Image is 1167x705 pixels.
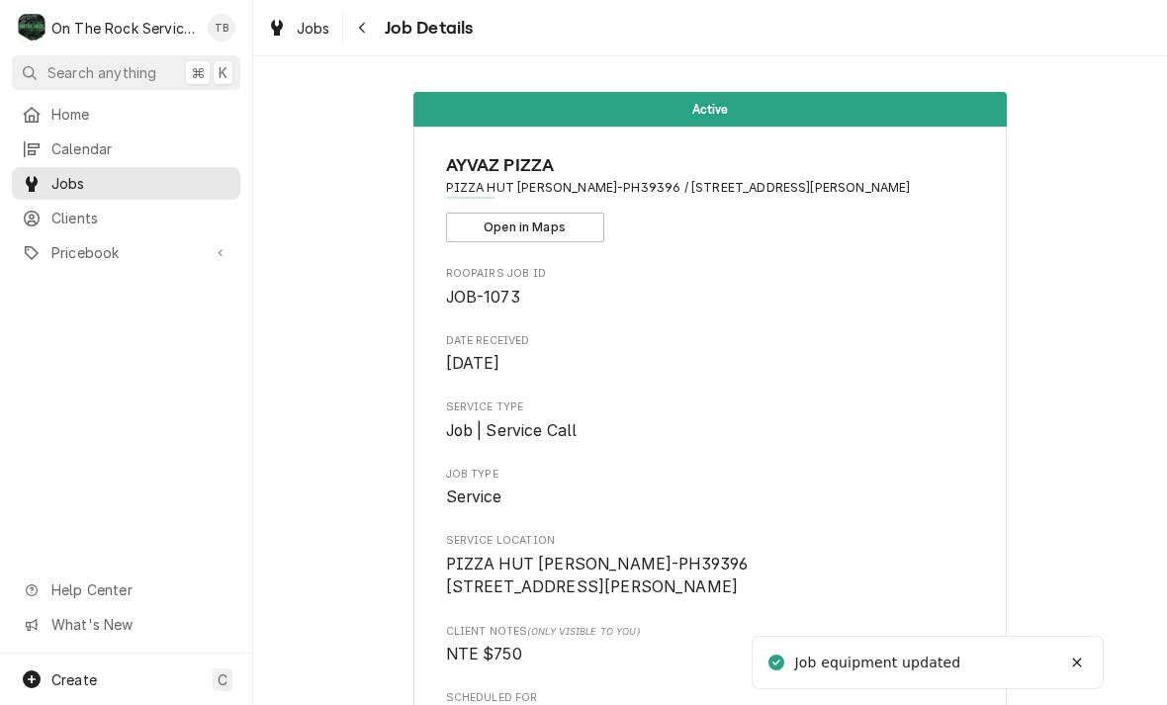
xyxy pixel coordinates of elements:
span: Jobs [297,18,330,39]
div: Service Type [446,399,975,442]
span: Date Received [446,333,975,349]
span: Service [446,487,502,506]
span: Roopairs Job ID [446,266,975,282]
div: Date Received [446,333,975,376]
button: Navigate back [347,12,379,44]
div: Job equipment updated [795,653,964,673]
span: Address [446,179,975,197]
span: C [218,669,227,690]
span: Job Details [379,15,474,42]
span: K [219,62,227,83]
a: Go to Help Center [12,573,240,606]
div: TB [208,14,235,42]
span: Client Notes [446,624,975,640]
span: Job Type [446,485,975,509]
div: Todd Brady's Avatar [208,14,235,42]
span: Pricebook [51,242,201,263]
span: ⌘ [191,62,205,83]
div: On The Rock Services's Avatar [18,14,45,42]
span: Job | Service Call [446,421,578,440]
span: PIZZA HUT [PERSON_NAME]-PH39396 [STREET_ADDRESS][PERSON_NAME] [446,555,749,597]
button: Search anything⌘K [12,55,240,90]
span: Service Location [446,533,975,549]
a: Go to Pricebook [12,236,240,269]
button: Open in Maps [446,213,604,242]
a: Calendar [12,132,240,165]
span: Service Type [446,419,975,443]
span: Clients [51,208,230,228]
span: Active [692,103,729,116]
span: Roopairs Job ID [446,286,975,309]
span: Search anything [47,62,156,83]
div: Service Location [446,533,975,599]
a: Jobs [259,12,338,44]
span: Service Location [446,553,975,599]
div: On The Rock Services [51,18,197,39]
a: Go to What's New [12,608,240,641]
span: JOB-1073 [446,288,520,307]
span: Name [446,152,975,179]
span: [DATE] [446,354,500,373]
span: Create [51,671,97,688]
span: Jobs [51,173,230,194]
div: [object Object] [446,624,975,666]
div: Status [413,92,1007,127]
span: Date Received [446,352,975,376]
div: Roopairs Job ID [446,266,975,308]
div: O [18,14,45,42]
span: [object Object] [446,643,975,666]
span: Calendar [51,138,230,159]
span: Service Type [446,399,975,415]
a: Home [12,98,240,131]
span: Help Center [51,579,228,600]
div: Job Type [446,467,975,509]
span: (Only Visible to You) [527,626,639,637]
span: NTE $750 [446,645,522,663]
span: Job Type [446,467,975,483]
a: Clients [12,202,240,234]
span: What's New [51,614,228,635]
div: Client Information [446,152,975,242]
span: Home [51,104,230,125]
a: Jobs [12,167,240,200]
